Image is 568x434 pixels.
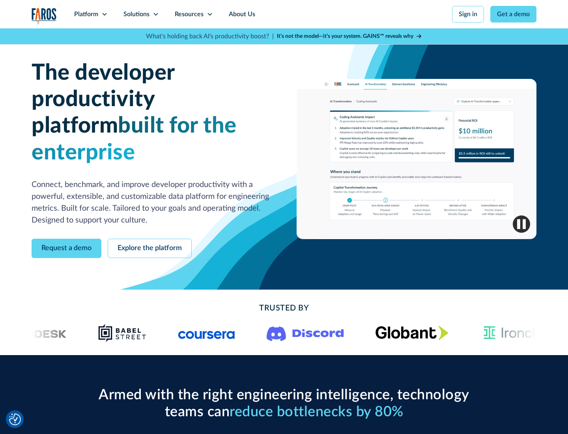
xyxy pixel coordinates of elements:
[32,8,57,24] a: home
[9,413,21,425] button: Cookie Settings
[178,327,235,339] img: Logo of the online learning platform Coursera.
[32,60,271,166] h1: The developer productivity platform
[108,239,192,258] a: Explore the platform
[9,413,21,425] img: Revisit consent button
[32,179,271,226] p: Connect, benchmark, and improve developer productivity with a powerful, extensible, and customiza...
[267,325,344,341] img: Logo of the communication platform Discord.
[32,239,101,258] a: Request a demo
[277,34,413,39] strong: It’s not the model—it’s your system. GAINS™ reveals why
[123,9,149,19] div: Solutions
[32,115,237,163] span: built for the enterprise
[230,405,404,419] span: reduce bottlenecks by 80%
[490,6,536,22] a: Get a demo
[146,32,274,41] p: What's holding back AI's productivity boost? |
[175,9,204,19] div: Resources
[95,302,473,314] h2: Trusted By
[32,8,57,24] img: Logo of the analytics and reporting company Faros.
[95,387,473,421] h2: Armed with the right engineering intelligence, technology teams can
[452,6,484,22] a: Sign in
[277,32,422,41] a: It’s not the model—it’s your system. GAINS™ reveals why
[74,9,98,19] div: Platform
[98,324,147,342] img: Babel Street logo png
[513,215,530,233] img: Pause video
[376,325,448,340] img: Globant's logo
